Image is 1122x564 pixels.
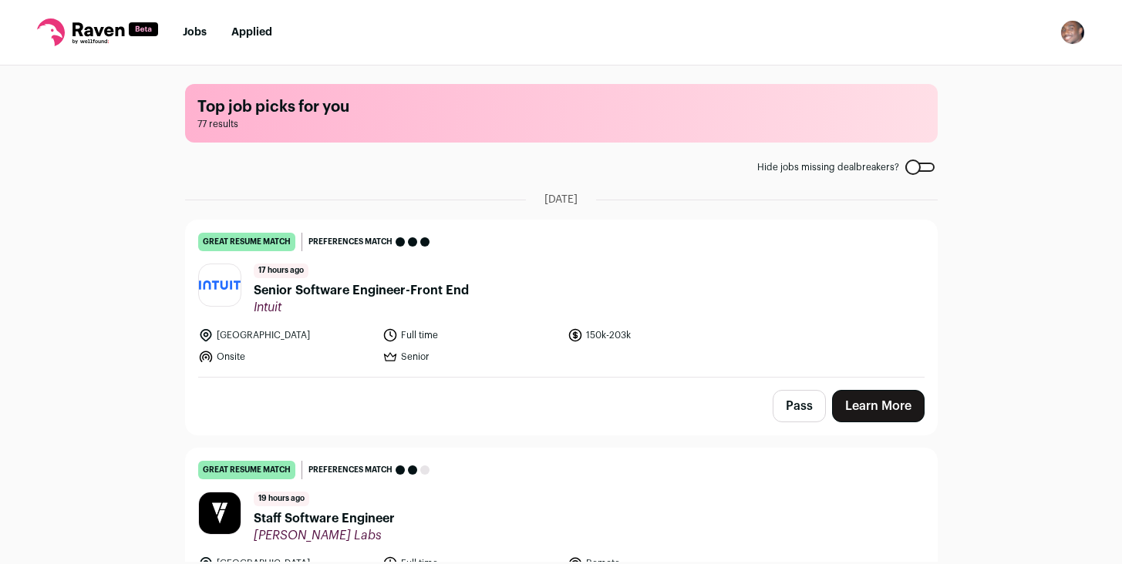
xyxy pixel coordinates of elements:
li: 150k-203k [568,327,743,343]
li: Senior [382,349,558,364]
a: Learn More [832,390,925,422]
img: 902590-medium_jpg [1060,20,1085,45]
a: Applied [231,27,272,38]
button: Open dropdown [1060,20,1085,45]
div: great resume match [198,461,295,479]
button: Pass [773,390,826,422]
span: Preferences match [308,234,393,250]
h1: Top job picks for you [197,96,925,118]
span: 17 hours ago [254,264,308,278]
span: Staff Software Engineer [254,509,395,528]
span: Intuit [254,300,469,315]
div: great resume match [198,233,295,251]
span: [PERSON_NAME] Labs [254,528,395,543]
img: 063e6e21db467e0fea59c004443fc3bf10cf4ada0dac12847339c93fdb63647b.png [199,280,241,289]
li: [GEOGRAPHIC_DATA] [198,327,374,343]
img: b3279e0e6460b096a9330fd6a30c85e15ada1bc48e2a0c6c2bfa3ecfbcfa7938.jpg [199,492,241,534]
span: Senior Software Engineer-Front End [254,281,469,300]
span: Preferences match [308,462,393,478]
span: 77 results [197,118,925,130]
a: great resume match Preferences match 17 hours ago Senior Software Engineer-Front End Intuit [GEOG... [186,220,937,377]
a: Jobs [183,27,207,38]
span: Hide jobs missing dealbreakers? [757,161,899,173]
li: Onsite [198,349,374,364]
span: 19 hours ago [254,492,309,506]
span: [DATE] [544,192,578,207]
li: Full time [382,327,558,343]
